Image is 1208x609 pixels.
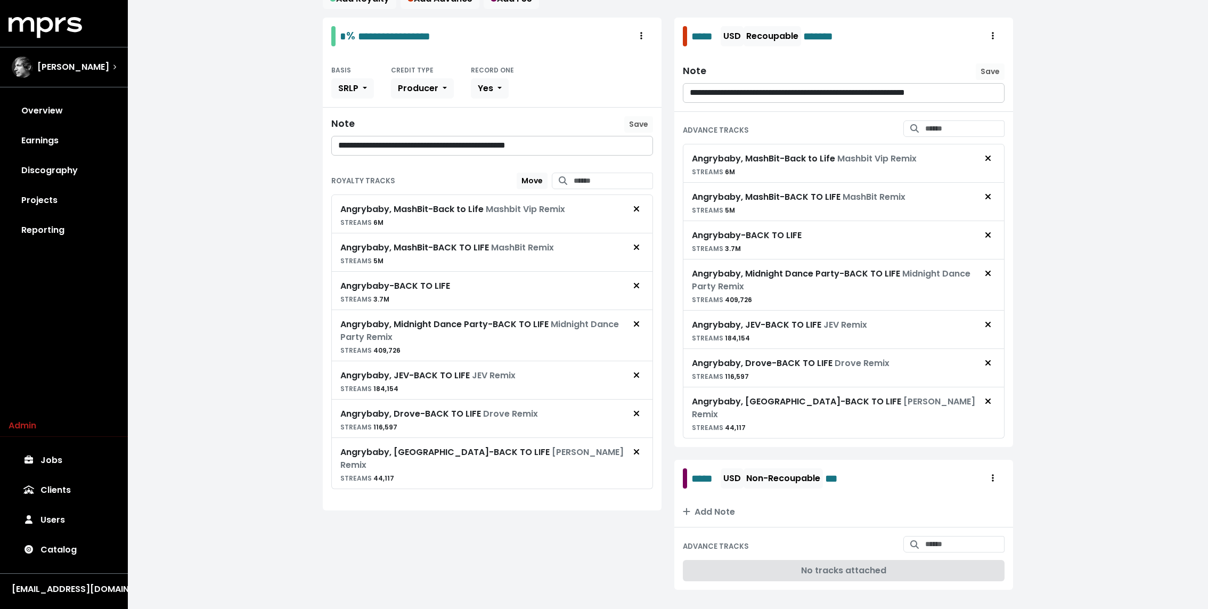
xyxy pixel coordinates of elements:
[744,468,823,489] button: Non-Recoupable
[692,295,723,304] span: STREAMS
[340,474,372,483] span: STREAMS
[691,28,719,44] span: Edit value
[692,167,735,176] small: 6M
[691,470,719,486] span: Edit value
[976,264,1000,284] button: Remove advance target
[398,82,438,94] span: Producer
[692,244,741,253] small: 3.7M
[925,536,1005,553] input: Search for tracks by title and link them to this advance
[331,118,355,129] div: Note
[340,446,624,471] span: [PERSON_NAME] Remix
[683,506,735,518] span: Add Note
[340,384,372,393] span: STREAMS
[692,191,905,204] div: Angrybaby, MashBit - BACK TO LIFE
[472,369,516,381] span: JEV Remix
[340,423,372,432] span: STREAMS
[340,295,372,304] span: STREAMS
[12,583,116,596] div: [EMAIL_ADDRESS][DOMAIN_NAME]
[9,505,119,535] a: Users
[340,346,372,355] span: STREAMS
[721,468,744,489] button: USD
[683,66,706,77] div: Note
[471,78,509,99] button: Yes
[340,241,554,254] div: Angrybaby, MashBit - BACK TO LIFE
[340,423,397,432] small: 116,597
[746,472,820,484] span: Non-Recoupable
[521,175,543,186] span: Move
[746,30,798,42] span: Recoupable
[692,372,723,381] span: STREAMS
[478,82,493,94] span: Yes
[340,295,389,304] small: 3.7M
[486,203,565,215] span: Mashbit Vip Remix
[9,475,119,505] a: Clients
[835,357,889,369] span: Drove Remix
[625,199,648,220] button: Remove royalty target
[340,369,516,382] div: Angrybaby, JEV - BACK TO LIFE
[9,126,119,156] a: Earnings
[976,315,1000,335] button: Remove advance target
[340,256,383,265] small: 5M
[625,404,648,424] button: Remove royalty target
[9,535,119,565] a: Catalog
[692,334,750,343] small: 184,154
[683,560,1005,581] div: No tracks attached
[692,372,749,381] small: 116,597
[976,187,1000,207] button: Remove advance target
[340,318,619,343] span: Midnight Dance Party Remix
[692,267,976,293] div: Angrybaby, Midnight Dance Party - BACK TO LIFE
[340,256,372,265] span: STREAMS
[692,423,723,432] span: STREAMS
[625,314,648,335] button: Remove royalty target
[625,366,648,386] button: Remove royalty target
[9,156,119,185] a: Discography
[625,276,648,296] button: Remove royalty target
[340,203,565,216] div: Angrybaby, MashBit - Back to Life
[692,395,975,420] span: [PERSON_NAME] Remix
[692,357,889,370] div: Angrybaby, Drove - BACK TO LIFE
[340,218,372,227] span: STREAMS
[340,318,625,344] div: Angrybaby, Midnight Dance Party - BACK TO LIFE
[574,173,653,189] input: Search for tracks by title and link them to this royalty
[340,474,394,483] small: 44,117
[723,30,741,42] span: USD
[9,96,119,126] a: Overview
[683,541,749,551] small: ADVANCE TRACKS
[803,28,852,44] span: Edit value
[9,445,119,475] a: Jobs
[625,442,648,462] button: Remove royalty target
[925,120,1005,137] input: Search for tracks by title and link them to this advance
[976,149,1000,169] button: Remove advance target
[692,244,723,253] span: STREAMS
[692,152,917,165] div: Angrybaby, MashBit - Back to Life
[692,167,723,176] span: STREAMS
[517,173,548,189] button: Move
[692,206,723,215] span: STREAMS
[9,582,119,596] button: [EMAIL_ADDRESS][DOMAIN_NAME]
[683,125,749,135] small: ADVANCE TRACKS
[9,215,119,245] a: Reporting
[825,470,844,486] span: Edit value
[837,152,917,165] span: Mashbit Vip Remix
[692,395,976,421] div: Angrybaby, [GEOGRAPHIC_DATA] - BACK TO LIFE
[976,225,1000,246] button: Remove advance target
[692,423,746,432] small: 44,117
[340,280,450,293] div: Angrybaby - BACK TO LIFE
[331,78,374,99] button: SRLP
[721,26,744,46] button: USD
[471,66,514,75] small: RECORD ONE
[692,319,867,331] div: Angrybaby, JEV - BACK TO LIFE
[338,82,358,94] span: SRLP
[340,446,625,472] div: Angrybaby, [GEOGRAPHIC_DATA] - BACK TO LIFE
[843,191,905,203] span: MashBit Remix
[692,206,735,215] small: 5M
[340,218,383,227] small: 6M
[692,295,752,304] small: 409,726
[358,31,430,42] span: Edit value
[630,26,653,46] button: Royalty administration options
[674,497,1013,527] button: Add Note
[331,176,395,186] small: ROYALTY TRACKS
[723,472,741,484] span: USD
[340,384,398,393] small: 184,154
[391,78,454,99] button: Producer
